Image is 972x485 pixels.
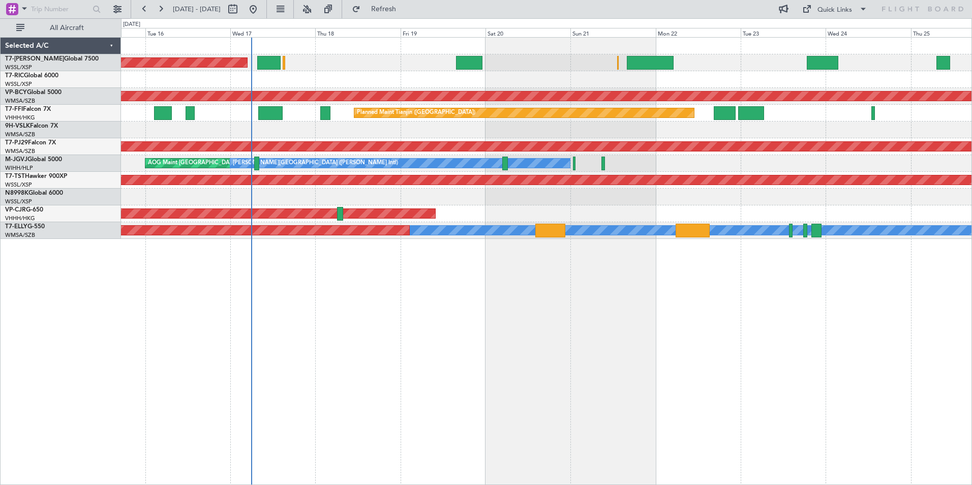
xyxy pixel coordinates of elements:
div: Fri 19 [401,28,485,37]
a: WSSL/XSP [5,80,32,88]
a: VHHH/HKG [5,114,35,122]
div: Tue 23 [741,28,826,37]
span: T7-TST [5,173,25,179]
a: WMSA/SZB [5,147,35,155]
a: M-JGVJGlobal 5000 [5,157,62,163]
a: T7-ELLYG-550 [5,224,45,230]
a: WMSA/SZB [5,97,35,105]
a: T7-PJ29Falcon 7X [5,140,56,146]
span: VP-CJR [5,207,26,213]
a: WSSL/XSP [5,181,32,189]
input: Trip Number [31,2,89,17]
a: N8998KGlobal 6000 [5,190,63,196]
div: [PERSON_NAME][GEOGRAPHIC_DATA] ([PERSON_NAME] Intl) [233,156,398,171]
a: WMSA/SZB [5,131,35,138]
span: T7-ELLY [5,224,27,230]
a: WIHH/HLP [5,164,33,172]
span: T7-PJ29 [5,140,28,146]
span: All Aircraft [26,24,107,32]
span: [DATE] - [DATE] [173,5,221,14]
div: Quick Links [817,5,852,15]
div: Wed 24 [826,28,910,37]
div: Wed 17 [230,28,315,37]
div: Tue 16 [145,28,230,37]
div: Planned Maint Tianjin ([GEOGRAPHIC_DATA]) [357,105,475,120]
button: All Aircraft [11,20,110,36]
div: Thu 18 [315,28,400,37]
button: Refresh [347,1,408,17]
a: T7-[PERSON_NAME]Global 7500 [5,56,99,62]
div: Sun 21 [570,28,655,37]
a: T7-RICGlobal 6000 [5,73,58,79]
span: T7-[PERSON_NAME] [5,56,64,62]
a: VP-BCYGlobal 5000 [5,89,62,96]
div: Mon 22 [656,28,741,37]
div: AOG Maint [GEOGRAPHIC_DATA] (Halim Intl) [148,156,267,171]
a: 9H-VSLKFalcon 7X [5,123,58,129]
a: VP-CJRG-650 [5,207,43,213]
a: T7-FFIFalcon 7X [5,106,51,112]
span: T7-FFI [5,106,23,112]
a: VHHH/HKG [5,215,35,222]
button: Quick Links [797,1,872,17]
div: [DATE] [123,20,140,29]
span: T7-RIC [5,73,24,79]
span: M-JGVJ [5,157,27,163]
span: 9H-VSLK [5,123,30,129]
a: T7-TSTHawker 900XP [5,173,67,179]
span: VP-BCY [5,89,27,96]
a: WSSL/XSP [5,64,32,71]
div: Sat 20 [485,28,570,37]
span: N8998K [5,190,28,196]
a: WMSA/SZB [5,231,35,239]
span: Refresh [362,6,405,13]
a: WSSL/XSP [5,198,32,205]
